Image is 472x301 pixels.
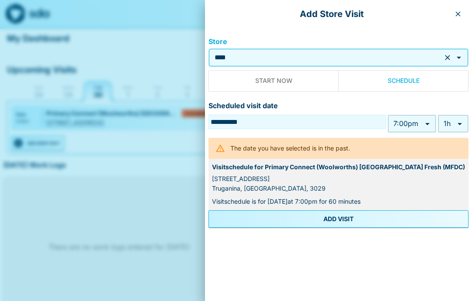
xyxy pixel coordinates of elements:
div: Visit schedule for Primary Connect (Woolworths) [GEOGRAPHIC_DATA] Fresh (MFDC) [212,162,465,172]
p: Add Store Visit [212,7,451,21]
div: 1h [442,117,465,130]
p: Scheduled visit date [208,95,469,115]
div: Now or Scheduled [208,70,469,92]
button: Schedule [338,70,469,92]
div: [STREET_ADDRESS] Truganina, [GEOGRAPHIC_DATA], 3029 [212,174,465,194]
label: Store [208,37,469,47]
input: Choose date, selected date is 30 Sep 2025 [211,117,384,127]
div: 7:00pm [392,117,432,130]
div: The date you have selected is in the past. [230,140,350,156]
button: ADD VISIT [208,210,469,228]
div: Visit schedule is for [DATE] at 7:00pm for 60 minutes [212,197,465,206]
button: Start Now [208,70,339,92]
button: Open [453,51,465,64]
button: Clear [441,51,454,64]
